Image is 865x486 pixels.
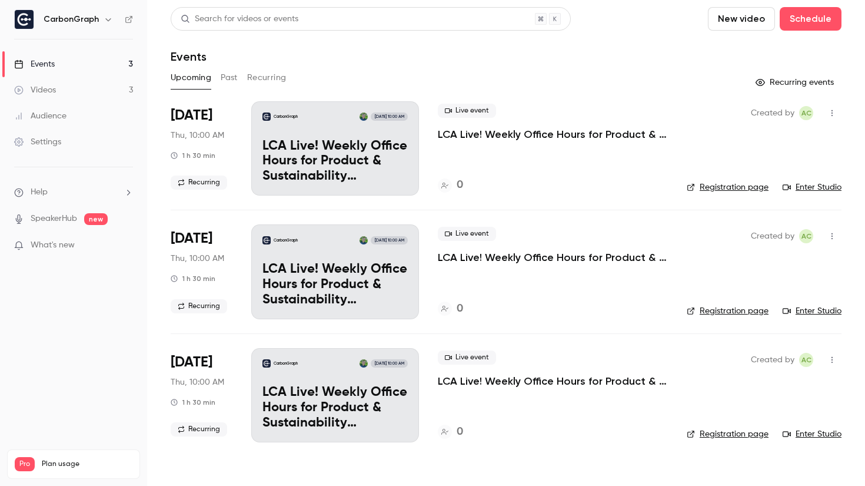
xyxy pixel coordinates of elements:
a: 0 [438,424,463,440]
span: Thu, 10:00 AM [171,376,224,388]
span: Alexander Crease [799,106,813,120]
button: Upcoming [171,68,211,87]
a: Registration page [687,428,768,440]
a: LCA Live! Weekly Office Hours for Product & Sustainability Innovators [438,374,668,388]
span: [DATE] 10:00 AM [371,236,407,244]
div: 1 h 30 min [171,398,215,407]
a: Enter Studio [783,181,841,193]
span: AC [801,353,811,367]
span: Plan usage [42,459,132,469]
h1: Events [171,49,207,64]
p: LCA Live! Weekly Office Hours for Product & Sustainability Innovators [262,139,408,184]
a: LCA Live! Weekly Office Hours for Product & Sustainability InnovatorsCarbonGraphAlexander Crease[... [251,101,419,196]
h4: 0 [457,301,463,317]
iframe: Noticeable Trigger [119,240,133,251]
span: [DATE] 10:00 AM [371,359,407,368]
h4: 0 [457,177,463,193]
a: LCA Live! Weekly Office Hours for Product & Sustainability InnovatorsCarbonGraphAlexander Crease[... [251,348,419,442]
p: LCA Live! Weekly Office Hours for Product & Sustainability Innovators [262,385,408,431]
img: CarbonGraph [15,10,34,29]
span: Recurring [171,176,227,190]
img: LCA Live! Weekly Office Hours for Product & Sustainability Innovators [262,113,271,121]
span: Live event [438,351,496,365]
a: LCA Live! Weekly Office Hours for Product & Sustainability InnovatorsCarbonGraphAlexander Crease[... [251,224,419,319]
div: 1 h 30 min [171,151,215,160]
a: LCA Live! Weekly Office Hours for Product & Sustainability Innovators [438,250,668,265]
div: Audience [14,110,66,122]
span: Pro [15,457,35,471]
span: Created by [751,229,794,243]
p: CarbonGraph [274,361,298,366]
img: LCA Live! Weekly Office Hours for Product & Sustainability Innovators [262,359,271,368]
div: Search for videos or events [181,13,298,25]
span: Alexander Crease [799,229,813,243]
span: Recurring [171,422,227,437]
a: Registration page [687,181,768,193]
span: Live event [438,104,496,118]
a: LCA Live! Weekly Office Hours for Product & Sustainability Innovators [438,127,668,141]
span: Live event [438,227,496,241]
h6: CarbonGraph [44,14,99,25]
div: Oct 2 Thu, 9:00 AM (America/Los Angeles) [171,101,232,196]
span: Thu, 10:00 AM [171,253,224,265]
div: Events [14,58,55,70]
a: 0 [438,301,463,317]
span: [DATE] [171,229,212,248]
span: AC [801,106,811,120]
button: Recurring events [750,73,841,92]
img: Alexander Crease [360,236,368,244]
div: Oct 9 Thu, 9:00 AM (America/Los Angeles) [171,224,232,319]
span: [DATE] 10:00 AM [371,113,407,121]
button: New video [708,7,775,31]
p: CarbonGraph [274,237,298,243]
div: 1 h 30 min [171,274,215,283]
a: Enter Studio [783,428,841,440]
div: Oct 16 Thu, 9:00 AM (America/Los Angeles) [171,348,232,442]
span: [DATE] [171,353,212,372]
span: [DATE] [171,106,212,125]
span: new [84,213,108,225]
button: Past [221,68,238,87]
img: Alexander Crease [360,113,368,121]
span: Help [31,186,48,199]
span: What's new [31,239,75,252]
span: Created by [751,353,794,367]
img: Alexander Crease [360,359,368,368]
button: Schedule [780,7,841,31]
div: Settings [14,136,61,148]
span: Recurring [171,299,227,313]
li: help-dropdown-opener [14,186,133,199]
h4: 0 [457,424,463,440]
button: Recurring [247,68,287,87]
a: Enter Studio [783,305,841,317]
p: LCA Live! Weekly Office Hours for Product & Sustainability Innovators [262,262,408,308]
a: 0 [438,177,463,193]
p: CarbonGraph [274,114,298,120]
span: Created by [751,106,794,120]
span: AC [801,229,811,243]
div: Videos [14,84,56,96]
span: Alexander Crease [799,353,813,367]
img: LCA Live! Weekly Office Hours for Product & Sustainability Innovators [262,236,271,244]
a: SpeakerHub [31,213,77,225]
a: Registration page [687,305,768,317]
span: Thu, 10:00 AM [171,130,224,141]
